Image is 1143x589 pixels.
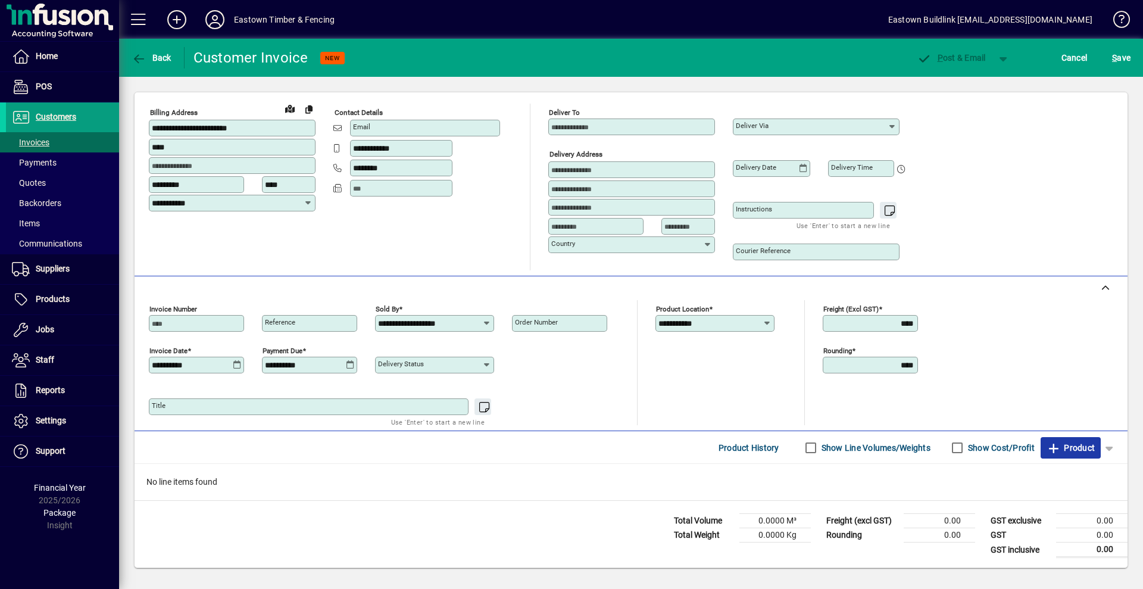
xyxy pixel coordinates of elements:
[1047,438,1095,457] span: Product
[1109,47,1133,68] button: Save
[736,247,791,255] mat-label: Courier Reference
[6,254,119,284] a: Suppliers
[12,198,61,208] span: Backorders
[36,385,65,395] span: Reports
[831,163,873,172] mat-label: Delivery time
[938,53,943,63] span: P
[668,514,739,528] td: Total Volume
[36,51,58,61] span: Home
[739,528,811,543] td: 0.0000 Kg
[823,305,879,313] mat-label: Freight (excl GST)
[656,305,709,313] mat-label: Product location
[265,318,295,326] mat-label: Reference
[551,239,575,248] mat-label: Country
[353,123,370,131] mat-label: Email
[36,416,66,425] span: Settings
[719,438,779,457] span: Product History
[736,163,776,172] mat-label: Delivery date
[736,205,772,213] mat-label: Instructions
[234,10,335,29] div: Eastown Timber & Fencing
[376,305,399,313] mat-label: Sold by
[158,9,196,30] button: Add
[43,508,76,518] span: Package
[820,528,904,543] td: Rounding
[391,415,485,429] mat-hint: Use 'Enter' to start a new line
[1056,543,1128,557] td: 0.00
[911,47,992,68] button: Post & Email
[36,82,52,91] span: POS
[152,401,165,410] mat-label: Title
[36,294,70,304] span: Products
[917,53,986,63] span: ost & Email
[299,99,318,119] button: Copy to Delivery address
[149,305,197,313] mat-label: Invoice number
[119,47,185,68] app-page-header-button: Back
[263,347,302,355] mat-label: Payment due
[1041,437,1101,459] button: Product
[36,112,76,121] span: Customers
[280,99,299,118] a: View on map
[6,42,119,71] a: Home
[36,325,54,334] span: Jobs
[1056,528,1128,543] td: 0.00
[1112,48,1130,67] span: ave
[135,464,1128,500] div: No line items found
[12,219,40,228] span: Items
[6,406,119,436] a: Settings
[193,48,308,67] div: Customer Invoice
[6,233,119,254] a: Communications
[1056,514,1128,528] td: 0.00
[12,178,46,188] span: Quotes
[985,543,1056,557] td: GST inclusive
[6,152,119,173] a: Payments
[34,483,86,493] span: Financial Year
[549,108,580,117] mat-label: Deliver To
[6,437,119,466] a: Support
[515,318,558,326] mat-label: Order number
[966,442,1035,454] label: Show Cost/Profit
[1061,48,1088,67] span: Cancel
[12,239,82,248] span: Communications
[6,315,119,345] a: Jobs
[6,345,119,375] a: Staff
[6,132,119,152] a: Invoices
[325,54,340,62] span: NEW
[904,514,975,528] td: 0.00
[36,446,65,456] span: Support
[36,355,54,364] span: Staff
[985,514,1056,528] td: GST exclusive
[6,285,119,314] a: Products
[36,264,70,273] span: Suppliers
[819,442,930,454] label: Show Line Volumes/Weights
[132,53,171,63] span: Back
[6,213,119,233] a: Items
[6,376,119,406] a: Reports
[1058,47,1091,68] button: Cancel
[797,219,890,232] mat-hint: Use 'Enter' to start a new line
[668,528,739,543] td: Total Weight
[820,514,904,528] td: Freight (excl GST)
[6,193,119,213] a: Backorders
[904,528,975,543] td: 0.00
[985,528,1056,543] td: GST
[129,47,174,68] button: Back
[739,514,811,528] td: 0.0000 M³
[149,347,188,355] mat-label: Invoice date
[1112,53,1117,63] span: S
[378,360,424,368] mat-label: Delivery status
[714,437,784,459] button: Product History
[6,173,119,193] a: Quotes
[12,158,57,167] span: Payments
[1104,2,1128,41] a: Knowledge Base
[888,10,1092,29] div: Eastown Buildlink [EMAIL_ADDRESS][DOMAIN_NAME]
[196,9,234,30] button: Profile
[12,138,49,147] span: Invoices
[736,121,769,130] mat-label: Deliver via
[823,347,852,355] mat-label: Rounding
[6,72,119,102] a: POS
